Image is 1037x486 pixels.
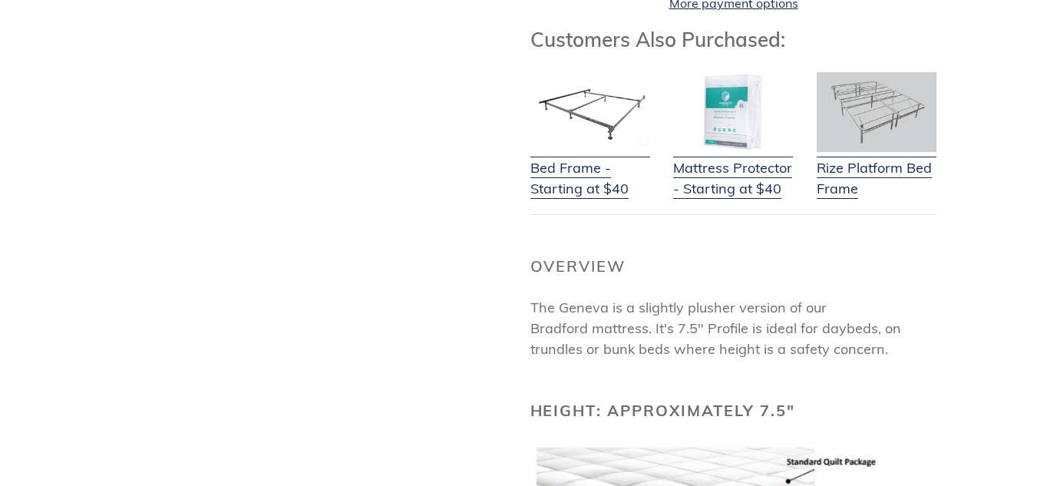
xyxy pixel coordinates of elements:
[673,138,793,199] a: Mattress Protector - Starting at $40
[530,138,650,199] a: Bed Frame - Starting at $40
[673,72,793,152] img: Mattress Protector
[530,401,796,420] b: Height: Approximately 7.5"
[530,72,650,152] img: Bed Frame
[530,257,937,276] h2: Overview
[817,138,936,199] a: Rize Platform Bed Frame
[530,28,937,51] h3: Customers Also Purchased:
[817,72,936,152] img: Adjustable Base
[530,297,937,359] p: The Geneva is a slightly plusher version of our Bradford mattress. It's 7.5" Profile is ideal for...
